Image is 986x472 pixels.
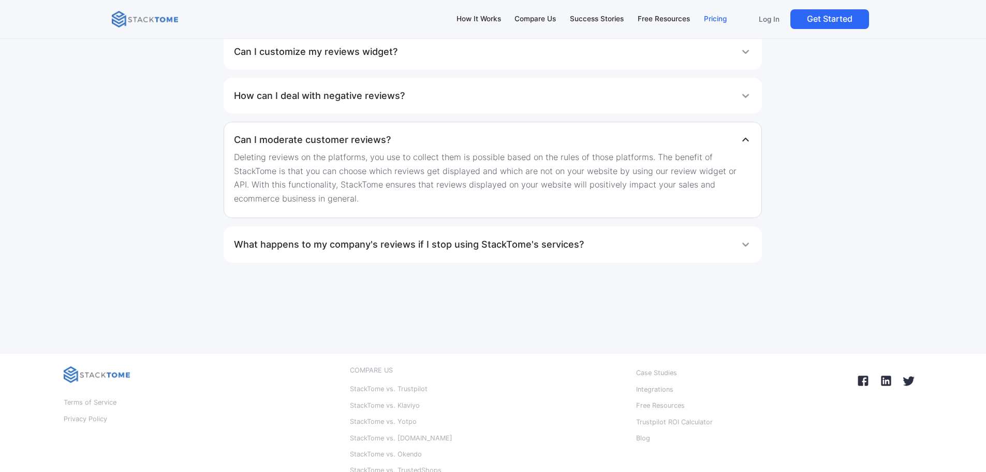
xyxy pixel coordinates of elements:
a: Log In [752,9,786,29]
h1: Can I customize my reviews widget? [234,41,398,62]
div: How It Works [457,13,501,25]
a: Blog [636,432,650,445]
a: COMPARE US [350,366,393,380]
div: Free Resources [638,13,690,25]
a: Get Started [790,9,869,29]
a: Trustpilot ROI Calculator [636,416,713,429]
a: Case Studies [636,366,677,380]
h1: What happens to my company's reviews if I stop using StackTome's services? [234,234,584,255]
a: Pricing [699,8,731,30]
p: Log In [759,15,779,24]
a: Terms of Service [64,396,116,409]
div: Compare Us [514,13,556,25]
a: StackTome vs. Klaviyo [350,399,420,412]
h1: Can I moderate customer reviews? [234,130,391,150]
a: Free Resources [632,8,695,30]
div: Success Stories [570,13,624,25]
a: Privacy Policy [64,412,107,426]
a: StackTome vs. [DOMAIN_NAME] [350,432,452,445]
div: COMPARE US [350,366,393,375]
a: StackTome vs. Trustpilot [350,382,428,396]
h1: How can I deal with negative reviews? [234,85,405,106]
a: Integrations [636,383,673,396]
a: Compare Us [510,8,561,30]
a: Free Resources [636,399,685,412]
p: Deleting reviews on the platforms, you use to collect them is possible based on the rules of thos... [234,150,752,206]
div: Pricing [704,13,727,25]
a: StackTome vs. Yotpo [350,415,417,428]
a: How It Works [451,8,506,30]
a: StackTome vs. Okendo [350,448,422,461]
a: Success Stories [565,8,629,30]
